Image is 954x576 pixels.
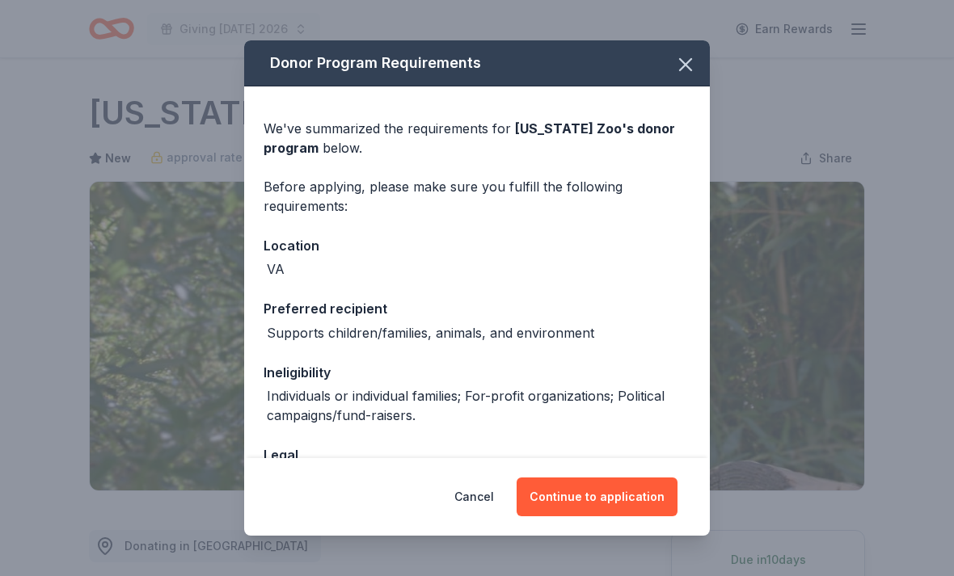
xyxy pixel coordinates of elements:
div: Ineligibility [264,362,690,383]
button: Continue to application [517,477,678,516]
div: Individuals or individual families; For-profit organizations; Political campaigns/fund-raisers. [267,386,690,425]
div: Legal [264,444,690,465]
div: Before applying, please make sure you fulfill the following requirements: [264,177,690,216]
div: Donor Program Requirements [244,40,710,86]
div: VA [267,259,285,279]
button: Cancel [454,477,494,516]
div: Preferred recipient [264,298,690,319]
div: Location [264,235,690,256]
div: We've summarized the requirements for below. [264,119,690,158]
div: Supports children/families, animals, and environment [267,323,594,343]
